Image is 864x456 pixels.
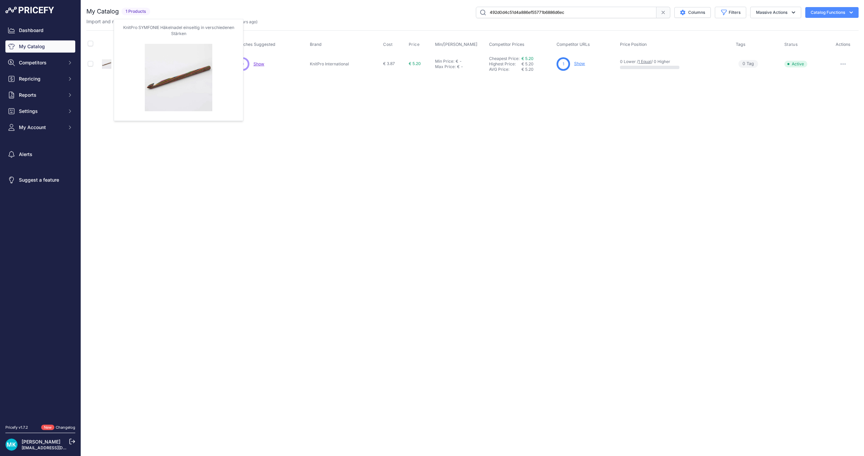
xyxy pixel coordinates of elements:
div: - [458,59,462,64]
button: Cost [383,42,394,47]
a: Cheapest Price: [489,56,519,61]
div: AVG Price: [489,67,521,72]
span: Active [784,61,807,67]
span: Settings [19,108,63,115]
p: KnitPro International [310,61,360,67]
a: 1 Equal [638,59,651,64]
a: Suggest a feature [5,174,75,186]
span: Cost [383,42,393,47]
h2: My Catalog [86,7,119,16]
span: Competitor Prices [489,42,524,47]
span: 1 [563,61,564,67]
button: Repricing [5,73,75,85]
span: New [41,425,54,430]
div: Highest Price: [489,61,521,67]
span: 0 [742,61,745,67]
p: Import and manage your products [86,18,258,25]
button: Reports [5,89,75,101]
button: Status [784,42,799,47]
a: Changelog [56,425,75,430]
button: My Account [5,121,75,133]
img: Pricefy Logo [5,7,54,13]
div: € [456,59,458,64]
p: 0 Lower / / 0 Higher [620,59,729,64]
div: Pricefy v1.7.2 [5,425,28,430]
button: Competitors [5,57,75,69]
a: Show [574,61,585,66]
span: Competitor URLs [557,42,590,47]
span: 1 Products [122,8,150,16]
a: Dashboard [5,24,75,36]
div: - [460,64,463,69]
span: Min/[PERSON_NAME] [435,42,478,47]
span: Tags [736,42,746,47]
a: My Catalog [5,40,75,53]
span: Reports [19,92,63,98]
span: Brand [310,42,322,47]
span: € 5.20 [521,61,534,66]
span: Price [409,42,420,47]
a: [EMAIL_ADDRESS][DOMAIN_NAME] [22,445,92,450]
span: My Account [19,124,63,131]
span: Competitors [19,59,63,66]
span: Matches Suggested [236,42,275,47]
button: Massive Actions [750,7,801,18]
p: KnitPro SYMFONIE Häkelnadel einseitig in verschiedenen Stärken [119,25,238,37]
a: € 5.20 [521,56,534,61]
nav: Sidebar [5,24,75,417]
span: Repricing [19,75,63,82]
div: € 5.20 [521,67,554,72]
a: Alerts [5,148,75,160]
button: Catalog Functions [805,7,859,18]
span: Actions [836,42,850,47]
a: [PERSON_NAME] [22,439,60,445]
span: € 3.87 [383,61,395,66]
button: Price [409,42,421,47]
span: Price Position [620,42,647,47]
div: Max Price: [435,64,456,69]
div: Min Price: [435,59,454,64]
a: Show [253,61,264,66]
span: Status [784,42,798,47]
button: Filters [715,7,746,18]
button: Settings [5,105,75,117]
button: Columns [674,7,711,18]
span: Tag [738,60,758,68]
span: € 5.20 [409,61,421,66]
input: Search [476,7,656,18]
div: € [457,64,460,69]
